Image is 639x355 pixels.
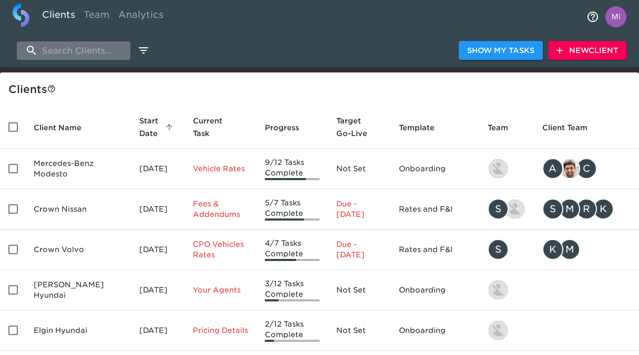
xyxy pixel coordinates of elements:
td: Crown Volvo [25,229,131,270]
div: angelique.nurse@roadster.com, sandeep@simplemnt.com, clayton.mandel@roadster.com [542,158,631,179]
div: M [559,199,580,220]
td: Not Set [328,270,390,310]
img: sandeep@simplemnt.com [560,159,579,178]
div: R [576,199,597,220]
p: Fees & Addendums [193,199,248,220]
td: [PERSON_NAME] Hyundai [25,270,131,310]
td: Mercedes-Benz Modesto [25,149,131,189]
div: kevin.lo@roadster.com [488,320,525,341]
div: S [542,199,563,220]
td: [DATE] [131,310,184,351]
button: edit [135,41,152,59]
td: Not Set [328,310,390,351]
img: kevin.lo@roadster.com [489,159,508,178]
p: Pricing Details [193,325,248,336]
span: Target Go-Live [336,114,382,140]
div: savannah@roadster.com [488,239,525,260]
div: K [542,239,563,260]
div: kevin.lo@roadster.com [488,158,525,179]
td: [DATE] [131,149,184,189]
p: Vehicle Rates [193,163,248,174]
div: Client s [8,81,635,98]
td: Rates and F&I [390,229,479,270]
span: Current Task [193,114,248,140]
img: austin@roadster.com [506,200,524,218]
button: notifications [580,4,605,29]
span: Calculated based on the start date and the duration of all Tasks contained in this Hub. [336,114,368,140]
div: savannah@roadster.com, austin@roadster.com [488,199,525,220]
td: 2/12 Tasks Complete [256,310,328,351]
span: This is the next Task in this Hub that should be completed [193,114,234,140]
a: Analytics [114,4,168,29]
td: [DATE] [131,270,184,310]
div: M [559,239,580,260]
td: Elgin Hyundai [25,310,131,351]
div: kwilson@crowncars.com, mcooley@crowncars.com [542,239,631,260]
div: sparent@crowncars.com, mcooley@crowncars.com, rrobins@crowncars.com, kwilson@crowncars.com [542,199,631,220]
td: Crown Nissan [25,189,131,229]
div: C [576,158,597,179]
span: New Client [556,44,618,57]
span: Team [488,121,522,134]
span: Start Date [139,114,176,140]
td: [DATE] [131,229,184,270]
a: Team [79,4,114,29]
td: Rates and F&I [390,189,479,229]
td: 3/12 Tasks Complete [256,270,328,310]
td: Onboarding [390,270,479,310]
span: Progress [265,121,313,134]
input: search [17,41,130,60]
div: A [542,158,563,179]
td: 4/7 Tasks Complete [256,229,328,270]
img: kevin.lo@roadster.com [489,280,508,299]
button: NewClient [548,41,626,60]
img: logo [13,4,29,27]
button: Show My Tasks [459,41,543,60]
span: Show My Tasks [467,44,534,57]
img: kevin.lo@roadster.com [489,321,508,340]
td: 9/12 Tasks Complete [256,149,328,189]
p: Your Agents [193,285,248,295]
td: Onboarding [390,149,479,189]
div: kevin.lo@roadster.com [488,279,525,300]
div: S [488,199,509,220]
td: Onboarding [390,310,479,351]
p: Due - [DATE] [336,239,382,260]
span: Client Team [542,121,601,134]
svg: This is a list of all of your clients and clients shared with you [47,85,56,93]
td: 5/7 Tasks Complete [256,189,328,229]
td: Not Set [328,149,390,189]
a: Clients [38,4,79,29]
span: Client Name [34,121,95,134]
div: K [593,199,614,220]
span: Template [399,121,448,134]
p: CPO Vehicles Rates [193,239,248,260]
div: S [488,239,509,260]
p: Due - [DATE] [336,199,382,220]
img: Profile [605,6,626,27]
td: [DATE] [131,189,184,229]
